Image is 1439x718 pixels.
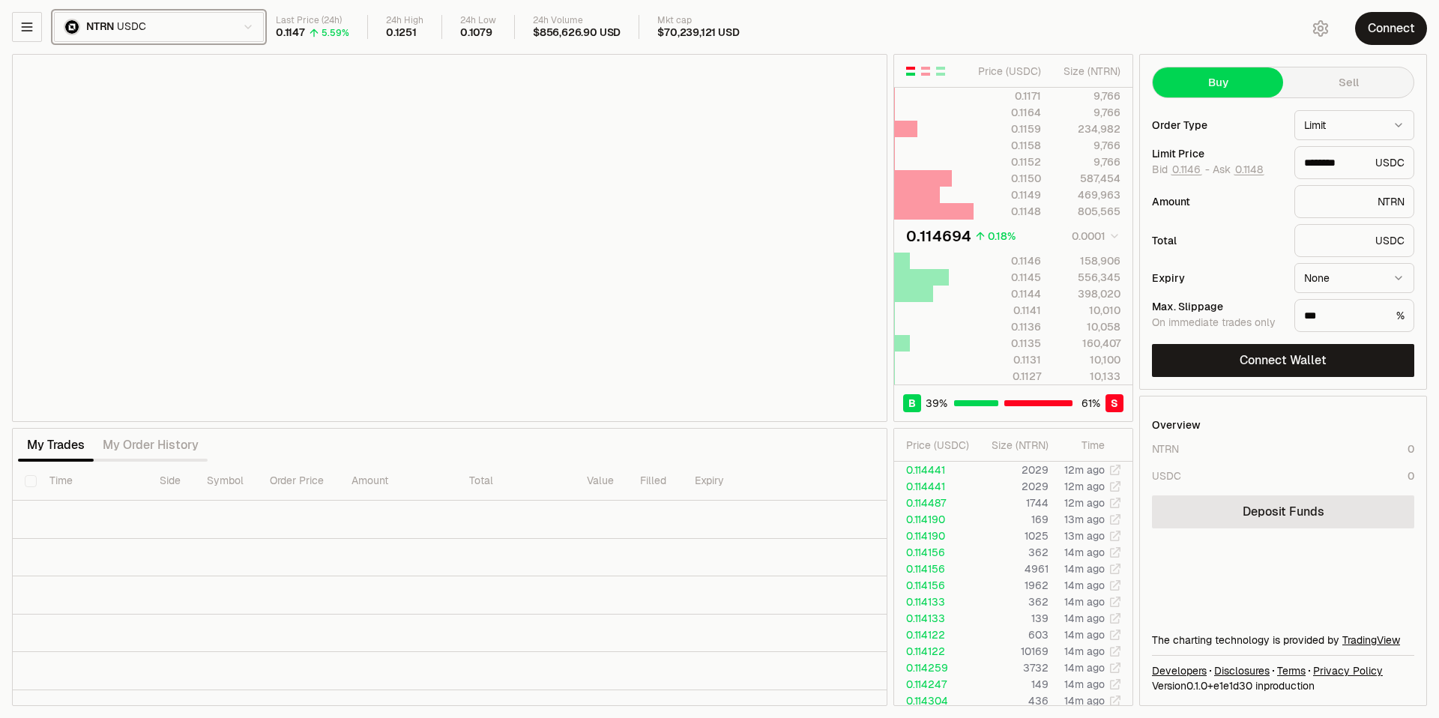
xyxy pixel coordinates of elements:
[276,26,305,40] div: 0.1147
[1054,88,1120,103] div: 9,766
[94,430,208,460] button: My Order History
[975,610,1049,627] td: 139
[575,462,628,501] th: Value
[1054,303,1120,318] div: 10,010
[920,65,932,77] button: Show Sell Orders Only
[460,15,496,26] div: 24h Low
[1152,417,1201,432] div: Overview
[974,303,1041,318] div: 0.1141
[1064,480,1105,493] time: 12m ago
[1064,546,1105,559] time: 14m ago
[1152,495,1414,528] a: Deposit Funds
[974,336,1041,351] div: 0.1135
[906,226,971,247] div: 0.114694
[975,660,1049,676] td: 3732
[1054,204,1120,219] div: 805,565
[1064,595,1105,609] time: 14m ago
[894,561,975,577] td: 0.114156
[1294,299,1414,332] div: %
[975,528,1049,544] td: 1025
[1064,463,1105,477] time: 12m ago
[460,26,492,40] div: 0.1079
[1054,105,1120,120] div: 9,766
[1408,441,1414,456] div: 0
[1054,270,1120,285] div: 556,345
[894,462,975,478] td: 0.114441
[974,270,1041,285] div: 0.1145
[1054,154,1120,169] div: 9,766
[1234,163,1264,175] button: 0.1148
[1294,146,1414,179] div: USDC
[987,438,1049,453] div: Size ( NTRN )
[25,475,37,487] button: Select all
[974,253,1041,268] div: 0.1146
[1064,513,1105,526] time: 13m ago
[1054,121,1120,136] div: 234,982
[340,462,457,501] th: Amount
[974,204,1041,219] div: 0.1148
[533,26,621,40] div: $856,626.90 USD
[1064,579,1105,592] time: 14m ago
[1294,263,1414,293] button: None
[894,627,975,643] td: 0.114122
[628,462,683,501] th: Filled
[1054,336,1120,351] div: 160,407
[657,15,739,26] div: Mkt cap
[1152,148,1282,159] div: Limit Price
[974,369,1041,384] div: 0.1127
[975,544,1049,561] td: 362
[86,20,114,34] span: NTRN
[894,610,975,627] td: 0.114133
[457,462,575,501] th: Total
[974,138,1041,153] div: 0.1158
[117,20,145,34] span: USDC
[975,594,1049,610] td: 362
[1294,224,1414,257] div: USDC
[37,462,147,501] th: Time
[1313,663,1383,678] a: Privacy Policy
[1152,468,1181,483] div: USDC
[1061,438,1105,453] div: Time
[1152,441,1179,456] div: NTRN
[1064,612,1105,625] time: 14m ago
[1054,352,1120,367] div: 10,100
[1355,12,1427,45] button: Connect
[1054,286,1120,301] div: 398,020
[974,121,1041,136] div: 0.1159
[65,20,79,34] img: NTRN Logo
[1054,187,1120,202] div: 469,963
[657,26,739,40] div: $70,239,121 USD
[974,187,1041,202] div: 0.1149
[975,627,1049,643] td: 603
[1064,645,1105,658] time: 14m ago
[1152,196,1282,207] div: Amount
[276,15,349,26] div: Last Price (24h)
[1064,628,1105,642] time: 14m ago
[974,319,1041,334] div: 0.1136
[894,528,975,544] td: 0.114190
[1054,369,1120,384] div: 10,133
[1054,319,1120,334] div: 10,058
[894,511,975,528] td: 0.114190
[683,462,788,501] th: Expiry
[894,544,975,561] td: 0.114156
[1111,396,1118,411] span: S
[1152,316,1282,330] div: On immediate trades only
[1171,163,1202,175] button: 0.1146
[1152,120,1282,130] div: Order Type
[894,660,975,676] td: 0.114259
[1152,301,1282,312] div: Max. Slippage
[18,430,94,460] button: My Trades
[974,64,1041,79] div: Price ( USDC )
[1152,235,1282,246] div: Total
[1408,468,1414,483] div: 0
[322,27,349,39] div: 5.59%
[908,396,916,411] span: B
[974,105,1041,120] div: 0.1164
[1152,663,1207,678] a: Developers
[1064,496,1105,510] time: 12m ago
[975,495,1049,511] td: 1744
[894,478,975,495] td: 0.114441
[974,286,1041,301] div: 0.1144
[894,693,975,709] td: 0.114304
